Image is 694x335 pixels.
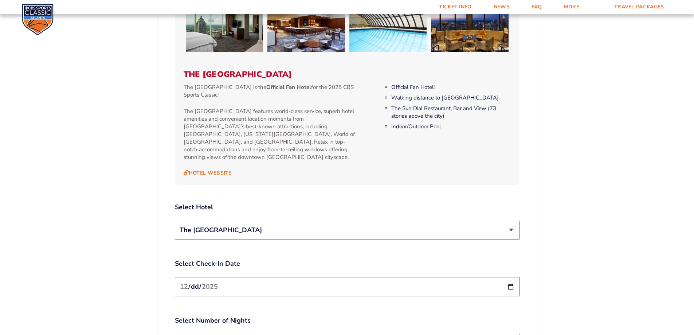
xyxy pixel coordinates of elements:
[184,108,358,161] p: The [GEOGRAPHIC_DATA] features world-class service, superb hotel amenities and convenient locatio...
[391,83,510,91] li: Official Fan Hotel!
[175,259,519,268] label: Select Check-In Date
[184,170,232,176] a: Hotel Website
[391,123,510,131] li: Indoor/Outdoor Pool
[184,83,358,99] p: The [GEOGRAPHIC_DATA] is the for the 2025 CBS Sports Classic!
[22,4,54,35] img: CBS Sports Classic
[175,316,519,325] label: Select Number of Nights
[391,94,510,102] li: Walking distance to [GEOGRAPHIC_DATA]
[266,83,311,91] strong: Official Fan Hotel
[391,105,510,120] li: The Sun Dial Restaurant, Bar and View (73 stories above the city)
[175,203,519,212] label: Select Hotel
[184,70,511,79] h3: The [GEOGRAPHIC_DATA]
